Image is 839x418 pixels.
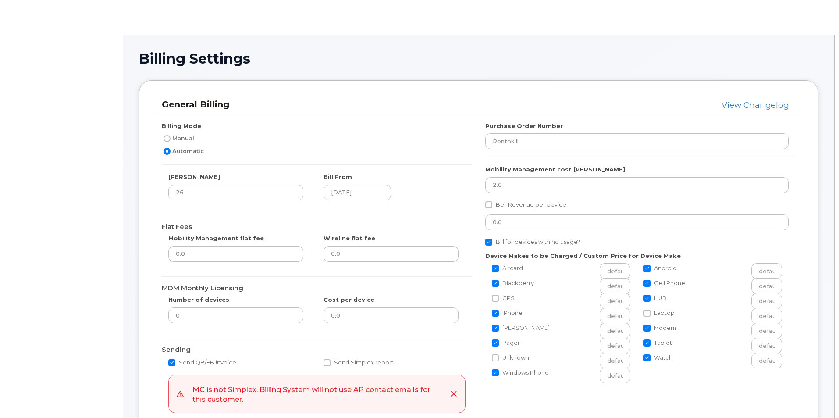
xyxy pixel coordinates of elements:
input: Cell Phone [643,280,651,287]
div: MC is not Simplex. Billing System will not use AP contact emails for this customer. [192,383,443,405]
input: Manual [164,135,171,142]
label: [PERSON_NAME] [492,323,550,333]
label: Pager [492,338,520,348]
label: Cost per device [324,296,374,304]
input: HUB [751,293,782,309]
label: iPhone [492,308,523,318]
input: Android [751,263,782,279]
label: Bill From [324,173,352,181]
input: Aircard [600,263,630,279]
input: Unknown [600,353,630,368]
input: Bill for devices with no usage? [485,239,492,246]
label: Automatic [162,146,204,157]
label: Windows Phone [492,368,549,378]
input: Unknown [492,354,499,361]
h4: MDM Monthly Licensing [162,285,472,292]
input: Pager [600,338,630,354]
input: Windows Phone [492,369,499,376]
input: Pager [492,339,499,347]
label: Send Simplex report [324,357,394,368]
input: Watch [751,353,782,368]
input: Watch [643,354,651,361]
input: [PERSON_NAME] [600,323,630,339]
input: Send QB/FB invoice [168,359,175,366]
input: Tablet [751,338,782,354]
label: Purchase Order Number [485,122,563,130]
input: iPhone [600,308,630,324]
input: Automatic [164,148,171,155]
h4: Sending [162,346,472,354]
input: HUB [643,295,651,302]
label: Blackberry [492,278,534,289]
input: Laptop [643,310,651,317]
input: Android [643,265,651,272]
label: Bell Revenue per device [485,200,566,210]
label: Mobility Management flat fee [168,234,264,243]
label: Bill for devices with no usage? [485,237,580,247]
label: Tablet [643,338,672,348]
label: Manual [162,133,194,144]
input: Aircard [492,265,499,272]
input: Send Simplex report [324,359,331,366]
input: Bell Revenue per device [485,201,492,208]
input: Modem [643,325,651,332]
label: Android [643,263,677,274]
input: [PERSON_NAME] [492,325,499,332]
h1: Billing Settings [139,51,818,66]
input: Tablet [643,339,651,347]
label: GPS [492,293,515,304]
input: iPhone [492,310,499,317]
a: View Changelog [722,100,789,110]
label: Watch [643,353,672,363]
input: Blackberry [600,278,630,294]
label: HUB [643,293,667,304]
input: GPS [600,293,630,309]
input: Modem [751,323,782,339]
label: Device Makes to be Charged / Custom Price for Device Make [485,252,681,260]
input: Laptop [751,308,782,324]
label: Mobility Management cost [PERSON_NAME] [485,165,625,174]
label: Cell Phone [643,278,685,289]
label: Billing Mode [162,122,201,130]
input: Cell Phone [751,278,782,294]
input: GPS [492,295,499,302]
label: Aircard [492,263,523,274]
label: Laptop [643,308,675,318]
label: Send QB/FB invoice [168,357,236,368]
input: Windows Phone [600,368,630,383]
input: Blackberry [492,280,499,287]
label: [PERSON_NAME] [168,173,220,181]
label: Modem [643,323,676,333]
label: Wireline flat fee [324,234,375,243]
h4: Flat Fees [162,223,472,231]
label: Number of devices [168,296,229,304]
label: Unknown [492,353,529,363]
h3: General Billing [162,99,522,111]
